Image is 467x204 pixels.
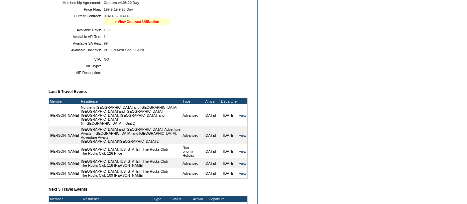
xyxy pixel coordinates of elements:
td: Residence [80,98,182,104]
td: [DATE] [201,126,220,144]
a: » View Contract Utilization [115,20,159,24]
span: 1.00 [104,28,111,32]
a: view [239,161,246,165]
td: Departure [207,196,226,202]
a: view [239,133,246,137]
td: [GEOGRAPHIC_DATA], [US_STATE] - The Rocks Club The Rocks Club 109 [PERSON_NAME] [80,168,182,178]
td: [GEOGRAPHIC_DATA], [US_STATE] - The Rocks Club The Rocks Club 126 Price [80,144,182,158]
span: Custom v4.08 20 Day [104,1,139,5]
td: [PERSON_NAME] [49,168,80,178]
td: Membership Agreement: [51,1,101,5]
td: Northern [GEOGRAPHIC_DATA] and [GEOGRAPHIC_DATA] - [GEOGRAPHIC_DATA] and [GEOGRAPHIC_DATA]: [GEOG... [80,104,182,126]
td: Member [49,98,80,104]
td: [PERSON_NAME] [49,144,80,158]
td: [DATE] [220,168,238,178]
td: [DATE] [201,104,220,126]
td: Price Plan: [51,7,101,11]
td: VIP Type: [51,64,101,68]
td: Available Holidays: [51,48,101,52]
b: Next 5 Travel Events [49,187,87,192]
td: [GEOGRAPHIC_DATA], [US_STATE] - The Rocks Club The Rocks Club 118 [PERSON_NAME] [80,158,182,168]
td: Advanced [181,168,201,178]
td: [GEOGRAPHIC_DATA] and [GEOGRAPHIC_DATA]: Adventure Awaits - [GEOGRAPHIC_DATA] and [GEOGRAPHIC_DAT... [80,126,182,144]
td: Non-priority Holiday [181,144,201,158]
td: VIP Description: [51,71,101,75]
td: [DATE] [201,168,220,178]
td: [DATE] [220,126,238,144]
td: Available AR Res: [51,35,101,39]
td: [DATE] [201,158,220,168]
b: Last 5 Travel Events [49,89,87,94]
td: [DATE] [220,158,238,168]
span: 199.9-19.9 20 Day [104,7,133,11]
span: 1 [104,35,106,39]
td: Status [171,196,189,202]
td: Advanced [181,126,201,144]
td: Arrival [189,196,207,202]
td: Departure [220,98,238,104]
a: view [239,149,246,153]
td: [DATE] [220,144,238,158]
td: Available SA Res: [51,41,101,45]
td: Member [49,196,80,202]
td: [DATE] [201,144,220,158]
span: 99 [104,41,108,45]
td: Current Contract: [51,14,101,25]
td: Available Days: [51,28,101,32]
td: [PERSON_NAME] [49,158,80,168]
td: Arrival [201,98,220,104]
span: NO [104,57,109,61]
td: [PERSON_NAME] [49,126,80,144]
td: [DATE] [220,104,238,126]
span: Pri:0 Peak:0 Sec:0 Sel:0 [104,48,144,52]
td: Advanced [181,158,201,168]
td: Advanced [181,104,201,126]
span: [DATE] - [DATE] [104,14,130,18]
td: Type [153,196,170,202]
td: VIP: [51,57,101,61]
a: view [239,171,246,175]
td: Residence [82,196,153,202]
a: view [239,113,246,117]
td: [PERSON_NAME] [49,104,80,126]
td: Type [181,98,201,104]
